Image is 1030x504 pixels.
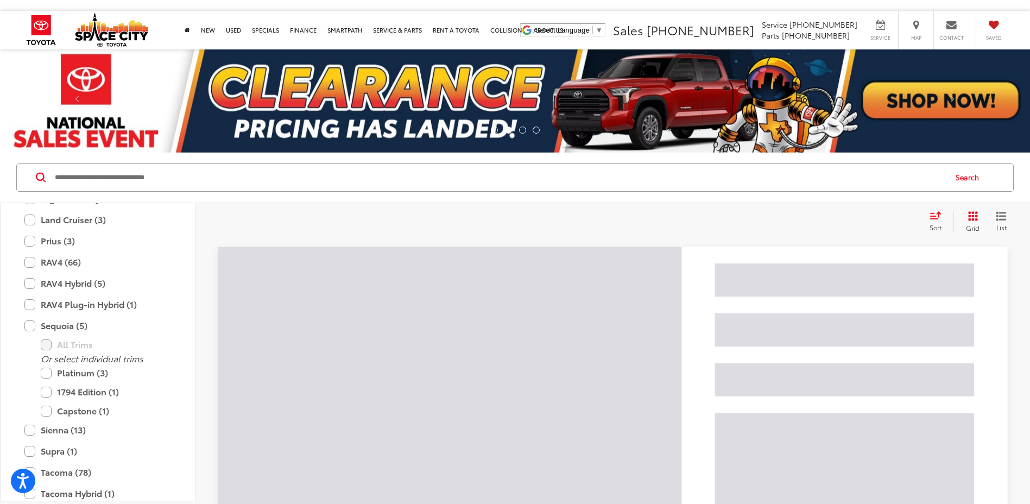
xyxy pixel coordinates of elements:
a: Map [900,11,933,49]
span: List [996,223,1007,232]
span: Contact [939,34,964,41]
a: Specials [247,11,285,49]
label: Supra (1) [24,442,171,461]
img: Space City Toyota [75,13,148,47]
button: Select sort value [924,211,953,232]
label: Tacoma (78) [24,463,171,482]
a: About Us [528,11,568,49]
span: Grid [966,223,980,232]
span: Service [868,34,893,41]
label: All Trims [41,335,171,354]
a: Service [865,11,898,49]
a: Rent a Toyota [427,11,485,49]
span: Map [904,34,928,41]
a: SmartPath [322,11,368,49]
a: New [195,11,220,49]
a: Service & Parts [368,11,427,49]
label: Tacoma Hybrid (1) [24,484,171,503]
label: 1794 Edition (1) [41,382,171,401]
a: Used [220,11,247,49]
span: ▼ [596,26,603,34]
label: Land Cruiser (3) [24,210,171,229]
span: Parts [762,30,780,41]
label: Sienna (13) [24,420,171,439]
span: Sales [613,21,643,39]
label: RAV4 Plug-in Hybrid (1) [24,295,171,314]
label: Platinum (3) [41,363,171,382]
button: List View [988,211,1015,232]
a: My Saved Vehicles [978,11,1011,49]
label: Sequoia (5) [24,316,171,335]
span: Select Language [535,26,590,34]
span: [PHONE_NUMBER] [782,30,850,41]
i: Or select individual trims [41,352,143,364]
label: RAV4 Hybrid (5) [24,274,171,293]
a: Select Language​ [535,26,603,34]
a: Home [179,11,195,49]
a: Contact [936,11,969,49]
img: Toyota [19,11,64,49]
span: [PHONE_NUMBER] [789,19,857,30]
input: Search by Make, Model, or Keyword [54,165,945,191]
label: Prius (3) [24,231,171,250]
button: Grid View [953,211,988,232]
span: Saved [982,34,1006,41]
a: Collision [485,11,528,49]
span: [PHONE_NUMBER] [647,21,754,39]
span: ​ [592,26,593,34]
a: Finance [285,11,322,49]
span: Sort [930,223,941,232]
label: RAV4 (66) [24,253,171,272]
label: Capstone (1) [41,401,171,420]
span: Service [762,19,787,30]
button: Search [945,164,995,191]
